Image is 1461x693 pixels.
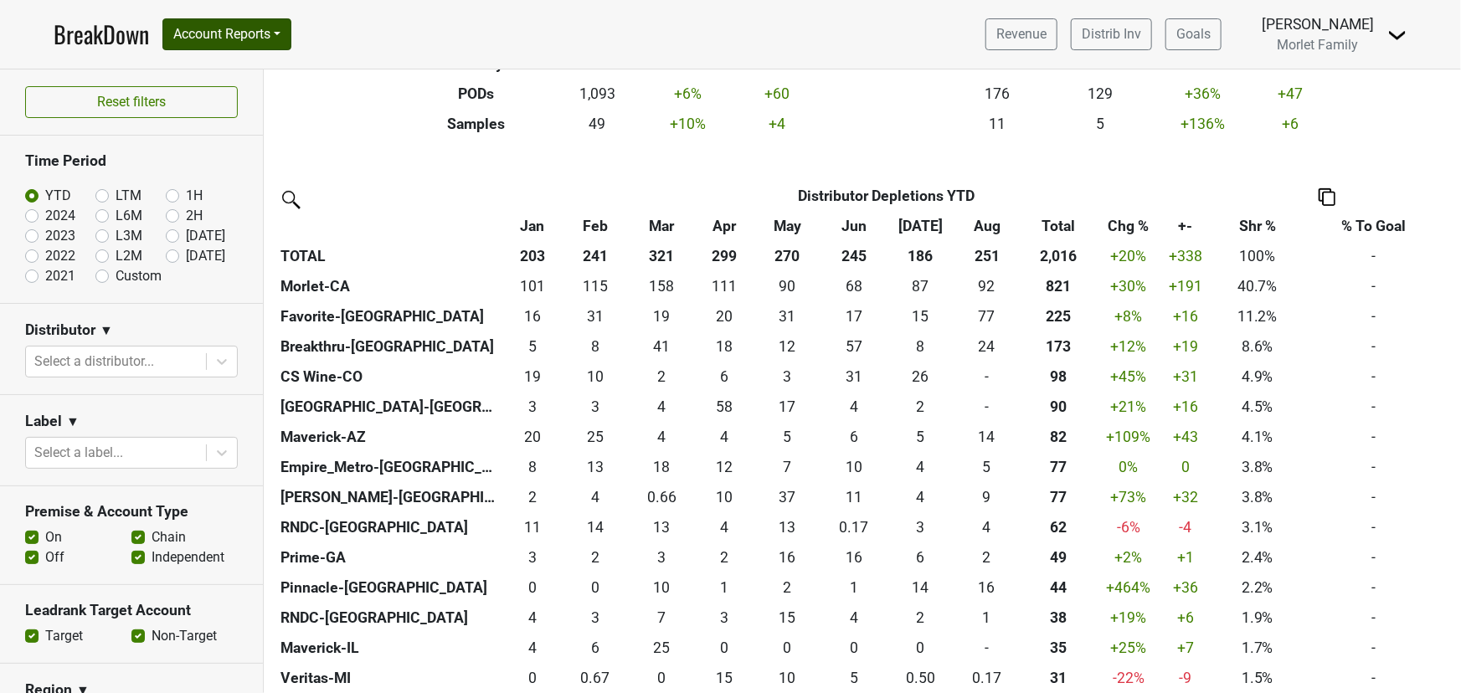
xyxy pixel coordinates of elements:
[759,366,817,388] div: 3
[1254,79,1327,109] td: +47
[1024,396,1093,418] div: 90
[398,109,554,139] th: Samples
[1049,79,1151,109] td: 129
[887,301,954,331] td: 14.667
[503,452,563,482] td: 8
[759,456,817,478] div: 7
[276,241,503,271] th: TOTAL
[562,271,628,301] td: 114.5
[891,366,949,388] div: 26
[1304,331,1443,362] td: -
[566,366,625,388] div: 10
[754,271,821,301] td: 90
[566,275,625,297] div: 115
[1020,482,1097,512] th: 76.930
[891,275,949,297] div: 87
[887,512,954,542] td: 3.333
[958,366,1016,388] div: -
[1211,211,1304,241] th: Shr %: activate to sort column ascending
[695,241,754,271] th: 299
[699,305,750,327] div: 20
[1098,452,1160,482] td: 0 %
[1024,456,1093,478] div: 77
[821,452,887,482] td: 10
[276,301,503,331] th: Favorite-[GEOGRAPHIC_DATA]
[632,275,691,297] div: 158
[954,482,1020,512] td: 8.68
[1111,248,1147,264] span: +20%
[507,336,558,357] div: 5
[503,482,563,512] td: 1.83
[507,366,558,388] div: 19
[562,241,628,271] th: 241
[821,241,887,271] th: 245
[1304,301,1443,331] td: -
[891,336,949,357] div: 8
[25,321,95,339] h3: Distributor
[946,79,1048,109] td: 176
[507,486,558,508] div: 2
[503,301,563,331] td: 16
[695,362,754,392] td: 5.833
[695,422,754,452] td: 4
[954,271,1020,301] td: 91.833
[507,426,558,448] div: 20
[629,241,695,271] th: 321
[958,456,1016,478] div: 5
[759,516,817,538] div: 13
[503,211,563,241] th: Jan: activate to sort column ascending
[562,512,628,542] td: 14.334
[821,271,887,301] td: 68
[699,516,750,538] div: 4
[276,271,503,301] th: Morlet-CA
[1020,241,1097,271] th: 2,016
[958,336,1016,357] div: 24
[699,366,750,388] div: 6
[45,226,75,246] label: 2023
[152,527,186,547] label: Chain
[695,392,754,422] td: 58.333
[1020,422,1097,452] th: 82.334
[562,422,628,452] td: 24.832
[1304,512,1443,542] td: -
[562,482,628,512] td: 3.5
[629,422,695,452] td: 3.833
[1211,301,1304,331] td: 11.2%
[100,321,113,341] span: ▼
[891,456,949,478] div: 4
[954,241,1020,271] th: 251
[1211,452,1304,482] td: 3.8%
[186,186,203,206] label: 1H
[821,542,887,572] td: 16.34
[1098,362,1160,392] td: +45 %
[629,482,695,512] td: 0.66
[1164,516,1206,538] div: -4
[1098,331,1160,362] td: +12 %
[1262,13,1374,35] div: [PERSON_NAME]
[1160,211,1211,241] th: +-: activate to sort column ascending
[1024,516,1093,538] div: 62
[821,512,887,542] td: 0.167
[754,392,821,422] td: 16.667
[1020,271,1097,301] th: 820.833
[276,422,503,452] th: Maverick-AZ
[1211,241,1304,271] td: 100%
[754,422,821,452] td: 5
[1071,18,1152,50] a: Distrib Inv
[821,392,887,422] td: 3.667
[45,246,75,266] label: 2022
[632,426,691,448] div: 4
[759,305,817,327] div: 31
[1164,486,1206,508] div: +32
[152,547,224,567] label: Independent
[503,542,563,572] td: 3
[162,18,291,50] button: Account Reports
[276,362,503,392] th: CS Wine-CO
[1024,486,1093,508] div: 77
[954,422,1020,452] td: 13.667
[507,275,558,297] div: 101
[699,486,750,508] div: 10
[503,392,563,422] td: 2.5
[1024,305,1093,327] div: 225
[887,331,954,362] td: 8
